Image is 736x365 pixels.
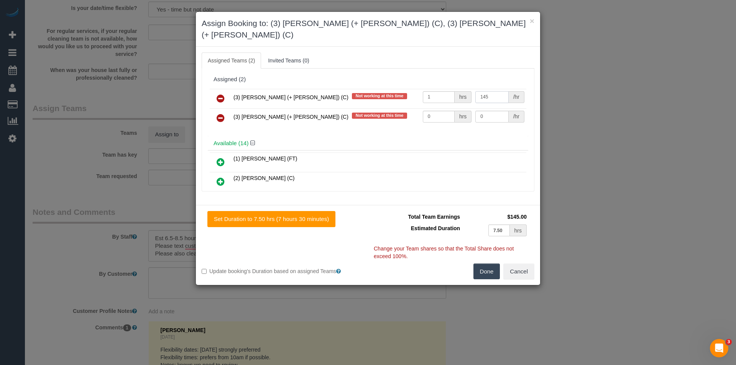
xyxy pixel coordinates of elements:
button: × [530,17,534,25]
a: Assigned Teams (2) [202,52,261,69]
td: $145.00 [462,211,529,223]
button: Set Duration to 7.50 hrs (7 hours 30 minutes) [207,211,335,227]
span: Estimated Duration [411,225,460,231]
span: (3) [PERSON_NAME] (+ [PERSON_NAME]) (C) [233,94,348,100]
input: Update booking's Duration based on assigned Teams [202,269,207,274]
td: Total Team Earnings [374,211,462,223]
button: Done [473,264,500,280]
label: Update booking's Duration based on assigned Teams [202,267,362,275]
span: Not working at this time [352,113,407,119]
span: (2) [PERSON_NAME] (C) [233,175,294,181]
div: Assigned (2) [214,76,522,83]
div: /hr [509,111,524,123]
div: /hr [509,91,524,103]
h3: Assign Booking to: (3) [PERSON_NAME] (+ [PERSON_NAME]) (C), (3) [PERSON_NAME] (+ [PERSON_NAME]) (C) [202,18,534,41]
span: (3) [PERSON_NAME] (+ [PERSON_NAME]) (C) [233,114,348,120]
button: Cancel [503,264,534,280]
div: hrs [455,91,472,103]
h4: Available (14) [214,140,522,147]
span: (1) [PERSON_NAME] (FT) [233,155,297,162]
span: 3 [726,339,732,345]
span: Not working at this time [352,93,407,99]
iframe: Intercom live chat [710,339,728,357]
a: Invited Teams (0) [262,52,315,69]
div: hrs [510,224,527,236]
div: hrs [455,111,472,123]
